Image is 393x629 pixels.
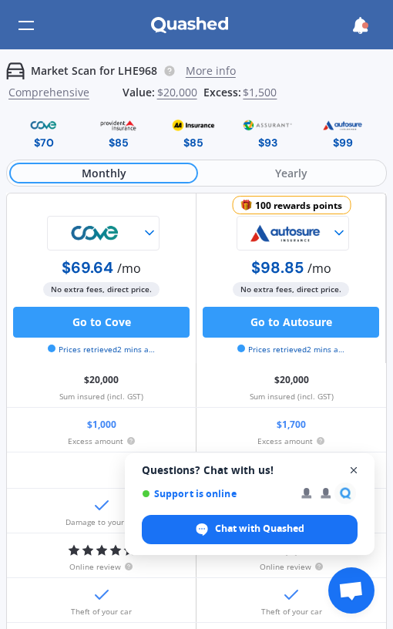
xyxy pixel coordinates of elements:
[167,116,218,135] img: AA.webp
[62,257,113,277] b: $69.64
[142,515,358,544] span: Chat with Quashed
[242,116,293,135] img: Assurant.png
[142,464,358,476] span: Questions? Chat with us!
[183,135,203,150] div: $85
[260,562,324,571] small: Online review
[92,116,143,135] img: Provident.png
[48,344,156,355] span: Prices retrieved 2 mins ago
[71,607,132,616] small: Theft of your car
[123,86,155,106] span: Value:
[233,282,349,297] span: No extra fees, direct price.
[43,282,160,297] span: No extra fees, direct price.
[203,307,379,338] button: Go to Autosure
[328,567,375,614] a: Open chat
[109,135,129,150] div: $85
[240,200,251,210] img: points
[117,260,141,277] span: / mo
[65,517,138,526] small: Damage to your car
[87,414,116,436] p: $1,000
[142,488,291,499] span: Support is online
[307,260,331,277] span: / mo
[243,86,277,106] span: $1,500
[68,436,136,446] small: Excess amount
[261,607,322,616] small: Theft of your car
[203,86,241,106] span: Excess:
[6,62,25,80] img: car.f15378c7a67c060ca3f3.svg
[317,116,368,135] img: Autosure.webp
[239,216,331,251] img: Autosure
[13,307,190,338] button: Go to Cove
[274,369,309,392] p: $20,000
[59,392,143,401] small: Sum insured (incl. GST)
[186,65,236,78] span: More info
[34,135,54,150] div: $70
[198,163,384,183] span: Yearly
[277,414,306,436] p: $1,700
[251,257,304,277] b: $98.85
[237,344,345,355] span: Prices retrieved 2 mins ago
[255,198,342,214] div: 100 rewards points
[215,522,304,536] span: Chat with Quashed
[333,135,353,150] div: $99
[7,452,386,489] div: Benefits
[157,86,197,106] span: $20,000
[69,562,133,571] small: Online review
[250,392,334,401] small: Sum insured (incl. GST)
[257,436,325,446] small: Excess amount
[18,116,69,135] img: Cove.webp
[49,216,142,251] img: Cove
[258,135,277,150] div: $93
[8,86,116,106] span: Comprehensive
[9,163,198,183] span: Monthly
[31,63,157,79] p: Market Scan for LHE968
[84,369,119,392] p: $20,000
